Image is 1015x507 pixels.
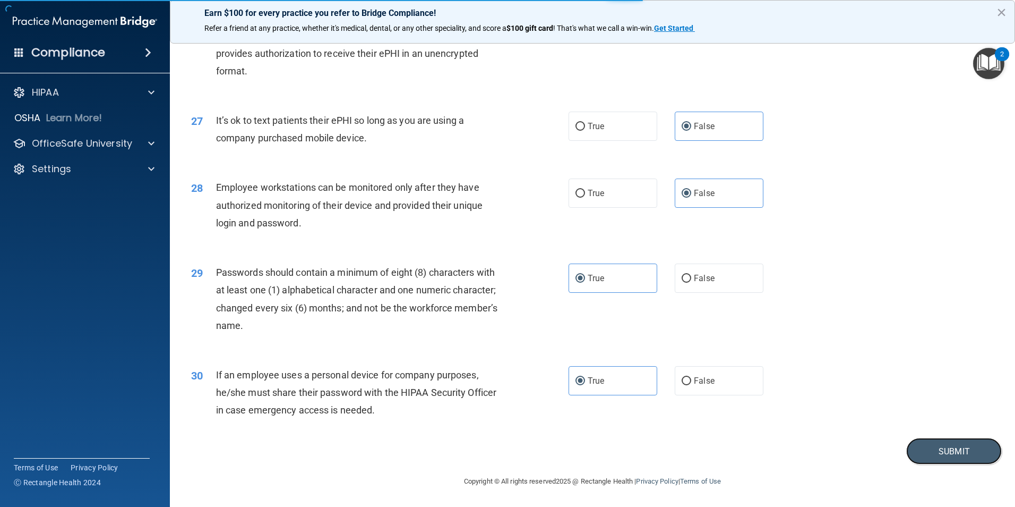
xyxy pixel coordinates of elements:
input: True [575,123,585,131]
a: HIPAA [13,86,154,99]
a: Get Started [654,24,695,32]
button: Submit [906,438,1002,465]
span: False [694,376,715,386]
a: Settings [13,163,154,175]
span: False [694,188,715,198]
a: Privacy Policy [71,462,118,473]
input: True [575,190,585,198]
strong: Get Started [654,24,693,32]
p: OfficeSafe University [32,137,132,150]
a: OfficeSafe University [13,137,154,150]
a: Terms of Use [680,477,721,485]
input: True [575,377,585,385]
input: True [575,275,585,283]
span: Passwords should contain a minimum of eight (8) characters with at least one (1) alphabetical cha... [216,267,497,331]
div: Copyright © All rights reserved 2025 @ Rectangle Health | | [399,464,786,498]
img: PMB logo [13,11,157,32]
a: Terms of Use [14,462,58,473]
h4: Compliance [31,45,105,60]
span: True [588,376,604,386]
span: False [694,273,715,283]
div: 2 [1000,54,1004,68]
span: True [588,121,604,131]
span: False [694,121,715,131]
input: False [682,123,691,131]
p: OSHA [14,112,41,124]
button: Open Resource Center, 2 new notifications [973,48,1004,79]
p: Settings [32,163,71,175]
strong: $100 gift card [506,24,553,32]
input: False [682,190,691,198]
span: 27 [191,115,203,128]
input: False [682,377,691,385]
span: True [588,188,604,198]
span: True [588,273,604,283]
span: Employee workstations can be monitored only after they have authorized monitoring of their device... [216,182,483,228]
a: Privacy Policy [636,477,678,485]
p: Earn $100 for every practice you refer to Bridge Compliance! [204,8,980,18]
p: Learn More! [46,112,102,124]
span: If an employee uses a personal device for company purposes, he/she must share their password with... [216,369,496,416]
span: ! That's what we call a win-win. [553,24,654,32]
button: Close [996,4,1007,21]
span: Even though regular email is not secure, practices are allowed to e-mail patients ePHI in an unen... [216,12,500,77]
p: HIPAA [32,86,59,99]
span: 28 [191,182,203,195]
span: Ⓒ Rectangle Health 2024 [14,477,101,488]
span: 30 [191,369,203,382]
span: It’s ok to text patients their ePHI so long as you are using a company purchased mobile device. [216,115,464,143]
span: Refer a friend at any practice, whether it's medical, dental, or any other speciality, and score a [204,24,506,32]
span: 29 [191,267,203,280]
input: False [682,275,691,283]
